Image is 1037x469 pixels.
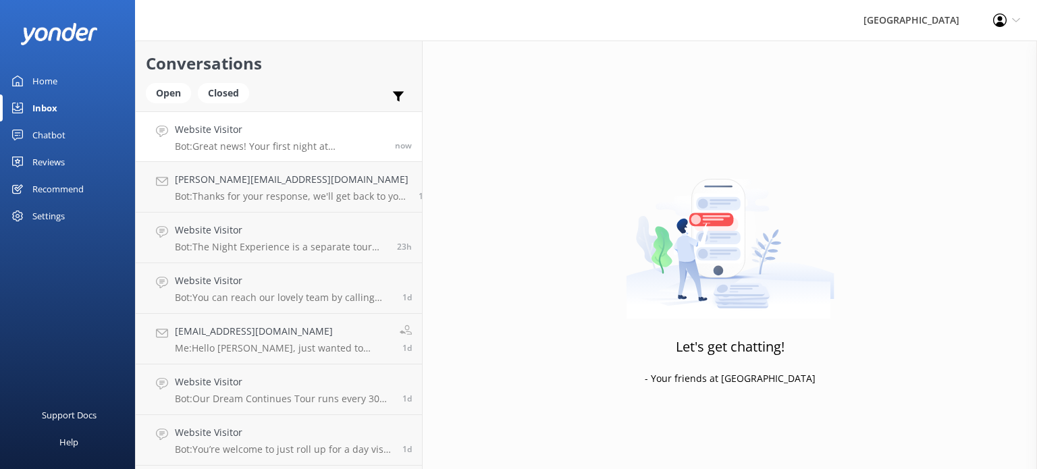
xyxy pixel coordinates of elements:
[59,429,78,456] div: Help
[175,292,392,304] p: Bot: You can reach our lovely team by calling [PHONE_NUMBER] or emailing [EMAIL_ADDRESS][DOMAIN_N...
[626,150,834,319] img: artwork of a man stealing a conversation from at giant smartphone
[198,83,249,103] div: Closed
[198,85,256,100] a: Closed
[32,94,57,121] div: Inbox
[32,67,57,94] div: Home
[175,273,392,288] h4: Website Visitor
[146,83,191,103] div: Open
[32,148,65,175] div: Reviews
[397,241,412,252] span: Oct 06 2025 07:43pm (UTC +10:00) Australia/Brisbane
[136,314,422,364] a: [EMAIL_ADDRESS][DOMAIN_NAME]Me:Hello [PERSON_NAME], just wanted to confirm that your question was...
[136,364,422,415] a: Website VisitorBot:Our Dream Continues Tour runs every 30 minutes from 9:30am to 4:30pm daily - n...
[175,241,387,253] p: Bot: The Night Experience is a separate tour and does require a booking. If it wasn't included in...
[136,213,422,263] a: Website VisitorBot:The Night Experience is a separate tour and does require a booking. If it wasn...
[175,223,387,238] h4: Website Visitor
[32,175,84,202] div: Recommend
[645,371,816,386] p: - Your friends at [GEOGRAPHIC_DATA]
[136,263,422,314] a: Website VisitorBot:You can reach our lovely team by calling [PHONE_NUMBER] or emailing [EMAIL_ADD...
[146,85,198,100] a: Open
[402,292,412,303] span: Oct 06 2025 06:03pm (UTC +10:00) Australia/Brisbane
[42,402,97,429] div: Support Docs
[175,393,392,405] p: Bot: Our Dream Continues Tour runs every 30 minutes from 9:30am to 4:30pm daily - no booking need...
[175,375,392,389] h4: Website Visitor
[32,202,65,229] div: Settings
[402,443,412,455] span: Oct 06 2025 09:07am (UTC +10:00) Australia/Brisbane
[32,121,65,148] div: Chatbot
[402,393,412,404] span: Oct 06 2025 10:05am (UTC +10:00) Australia/Brisbane
[175,122,385,137] h4: Website Visitor
[175,190,408,202] p: Bot: Thanks for your response, we'll get back to you as soon as we can during opening hours.
[136,415,422,466] a: Website VisitorBot:You’re welcome to just roll up for a day visit — no booking needed! But if you...
[136,162,422,213] a: [PERSON_NAME][EMAIL_ADDRESS][DOMAIN_NAME]Bot:Thanks for your response, we'll get back to you as s...
[146,51,412,76] h2: Conversations
[175,172,408,187] h4: [PERSON_NAME][EMAIL_ADDRESS][DOMAIN_NAME]
[175,324,390,339] h4: [EMAIL_ADDRESS][DOMAIN_NAME]
[175,342,390,354] p: Me: Hello [PERSON_NAME], just wanted to confirm that your question was answered by our bot? You d...
[175,140,385,153] p: Bot: Great news! Your first night at [GEOGRAPHIC_DATA] is included when you book your [GEOGRAPHIC...
[402,342,412,354] span: Oct 06 2025 10:21am (UTC +10:00) Australia/Brisbane
[419,190,429,202] span: Oct 07 2025 05:57pm (UTC +10:00) Australia/Brisbane
[676,336,785,358] h3: Let's get chatting!
[175,425,392,440] h4: Website Visitor
[136,111,422,162] a: Website VisitorBot:Great news! Your first night at [GEOGRAPHIC_DATA] is included when you book yo...
[175,443,392,456] p: Bot: You’re welcome to just roll up for a day visit — no booking needed! But if you’re planning t...
[395,140,412,151] span: Oct 07 2025 07:23pm (UTC +10:00) Australia/Brisbane
[20,23,98,45] img: yonder-white-logo.png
